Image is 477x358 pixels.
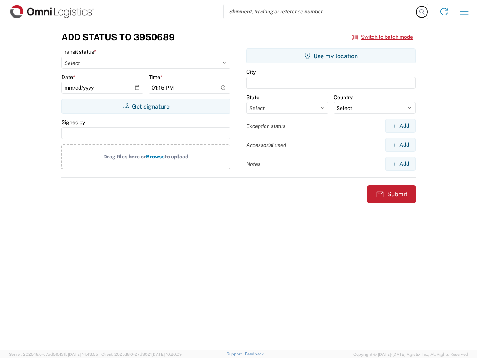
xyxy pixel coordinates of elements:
[352,31,413,43] button: Switch to batch mode
[385,157,416,171] button: Add
[61,48,96,55] label: Transit status
[353,351,468,358] span: Copyright © [DATE]-[DATE] Agistix Inc., All Rights Reserved
[68,352,98,357] span: [DATE] 14:43:55
[61,32,175,43] h3: Add Status to 3950689
[101,352,182,357] span: Client: 2025.18.0-27d3021
[246,142,286,148] label: Accessorial used
[334,94,353,101] label: Country
[367,185,416,203] button: Submit
[245,352,264,356] a: Feedback
[9,352,98,357] span: Server: 2025.18.0-c7ad5f513fb
[146,154,165,160] span: Browse
[246,48,416,63] button: Use my location
[385,138,416,152] button: Add
[152,352,182,357] span: [DATE] 10:20:09
[103,154,146,160] span: Drag files here or
[61,74,75,81] label: Date
[385,119,416,133] button: Add
[165,154,189,160] span: to upload
[246,161,260,167] label: Notes
[246,123,285,129] label: Exception status
[246,69,256,75] label: City
[224,4,417,19] input: Shipment, tracking or reference number
[149,74,162,81] label: Time
[227,352,245,356] a: Support
[61,119,85,126] label: Signed by
[246,94,259,101] label: State
[61,99,230,114] button: Get signature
